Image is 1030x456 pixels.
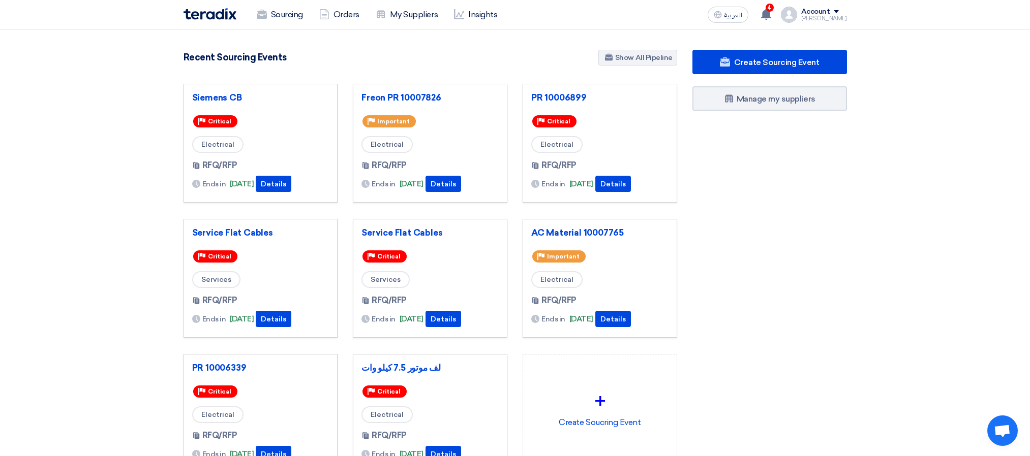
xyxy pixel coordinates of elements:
[400,178,423,190] span: [DATE]
[202,295,237,307] span: RFQ/RFP
[547,253,580,260] span: Important
[547,118,570,125] span: Critical
[372,314,396,324] span: Ends in
[801,16,847,21] div: [PERSON_NAME]
[208,388,231,395] span: Critical
[426,176,461,192] button: Details
[372,159,407,172] span: RFQ/RFP
[377,388,401,395] span: Critical
[724,12,742,19] span: العربية
[531,92,669,103] a: PR 10006899
[208,118,231,125] span: Critical
[541,159,577,172] span: RFQ/RFP
[202,430,237,442] span: RFQ/RFP
[311,4,368,26] a: Orders
[541,179,565,189] span: Ends in
[781,7,797,23] img: profile_test.png
[368,4,446,26] a: My Suppliers
[400,313,423,325] span: [DATE]
[531,363,669,452] div: Create Soucring Event
[372,430,407,442] span: RFQ/RFP
[202,314,226,324] span: Ends in
[230,178,254,190] span: [DATE]
[987,415,1018,446] div: Open chat
[766,4,774,12] span: 4
[361,92,499,103] a: Freon PR 10007826
[192,271,240,288] span: Services
[692,86,847,111] a: Manage my suppliers
[192,363,329,373] a: PR 10006339
[734,57,819,67] span: Create Sourcing Event
[202,179,226,189] span: Ends in
[595,176,631,192] button: Details
[184,8,236,20] img: Teradix logo
[708,7,748,23] button: العربية
[595,311,631,327] button: Details
[192,136,244,153] span: Electrical
[256,311,291,327] button: Details
[361,227,499,238] a: Service Flat Cables
[446,4,505,26] a: Insights
[377,118,410,125] span: Important
[230,313,254,325] span: [DATE]
[372,179,396,189] span: Ends in
[531,386,669,416] div: +
[361,271,410,288] span: Services
[184,52,287,63] h4: Recent Sourcing Events
[361,363,499,373] a: لف موتور 7.5 كيلو وات
[249,4,311,26] a: Sourcing
[598,50,677,66] a: Show All Pipeline
[531,227,669,238] a: AC Material 10007765
[541,314,565,324] span: Ends in
[192,92,329,103] a: Siemens CB
[801,8,830,16] div: Account
[569,178,593,190] span: [DATE]
[208,253,231,260] span: Critical
[361,136,413,153] span: Electrical
[377,253,401,260] span: Critical
[361,406,413,423] span: Electrical
[426,311,461,327] button: Details
[192,406,244,423] span: Electrical
[541,295,577,307] span: RFQ/RFP
[531,136,583,153] span: Electrical
[372,295,407,307] span: RFQ/RFP
[531,271,583,288] span: Electrical
[569,313,593,325] span: [DATE]
[256,176,291,192] button: Details
[202,159,237,172] span: RFQ/RFP
[192,227,329,238] a: Service Flat Cables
